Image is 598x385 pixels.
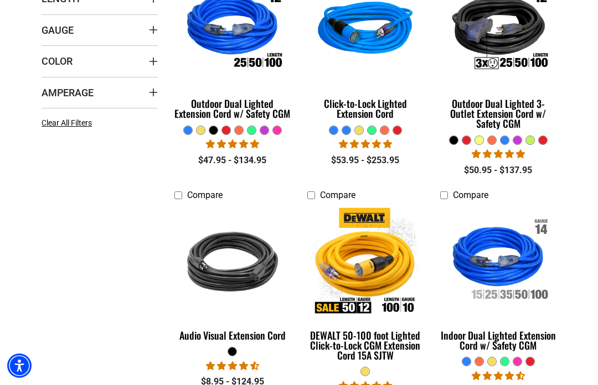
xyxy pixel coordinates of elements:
div: Indoor Dual Lighted Extension Cord w/ Safety CGM [440,330,556,350]
summary: Amperage [42,77,158,108]
div: Accessibility Menu [7,353,32,378]
div: DEWALT 50-100 foot Lighted Click-to-Lock CGM Extension Cord 15A SJTW [307,330,424,360]
span: 4.73 stars [206,361,259,371]
span: Compare [453,190,488,200]
span: 4.87 stars [339,139,392,149]
summary: Gauge [42,14,158,45]
a: DEWALT 50-100 foot Lighted Click-to-Lock CGM Extension Cord 15A SJTW DEWALT 50-100 foot Lighted C... [307,206,424,367]
span: Gauge [42,24,74,37]
span: Clear All Filters [42,118,92,127]
summary: Color [42,45,158,76]
span: Color [42,55,73,67]
span: 4.81 stars [206,139,259,149]
img: Indoor Dual Lighted Extension Cord w/ Safety CGM [439,207,558,315]
span: 4.40 stars [472,371,525,381]
div: $47.95 - $134.95 [174,154,291,167]
a: Indoor Dual Lighted Extension Cord w/ Safety CGM Indoor Dual Lighted Extension Cord w/ Safety CGM [440,206,556,357]
img: black [173,207,292,315]
div: Outdoor Dual Lighted Extension Cord w/ Safety CGM [174,98,291,118]
a: Clear All Filters [42,117,96,129]
div: $53.95 - $253.95 [307,154,424,167]
div: Click-to-Lock Lighted Extension Cord [307,98,424,118]
span: Compare [187,190,223,200]
div: Audio Visual Extension Cord [174,330,291,340]
span: Amperage [42,86,94,99]
span: Compare [320,190,355,200]
div: Outdoor Dual Lighted 3-Outlet Extension Cord w/ Safety CGM [440,98,556,128]
a: black Audio Visual Extension Cord [174,206,291,347]
div: $50.95 - $137.95 [440,164,556,177]
span: 4.80 stars [472,149,525,159]
img: DEWALT 50-100 foot Lighted Click-to-Lock CGM Extension Cord 15A SJTW [306,207,425,315]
